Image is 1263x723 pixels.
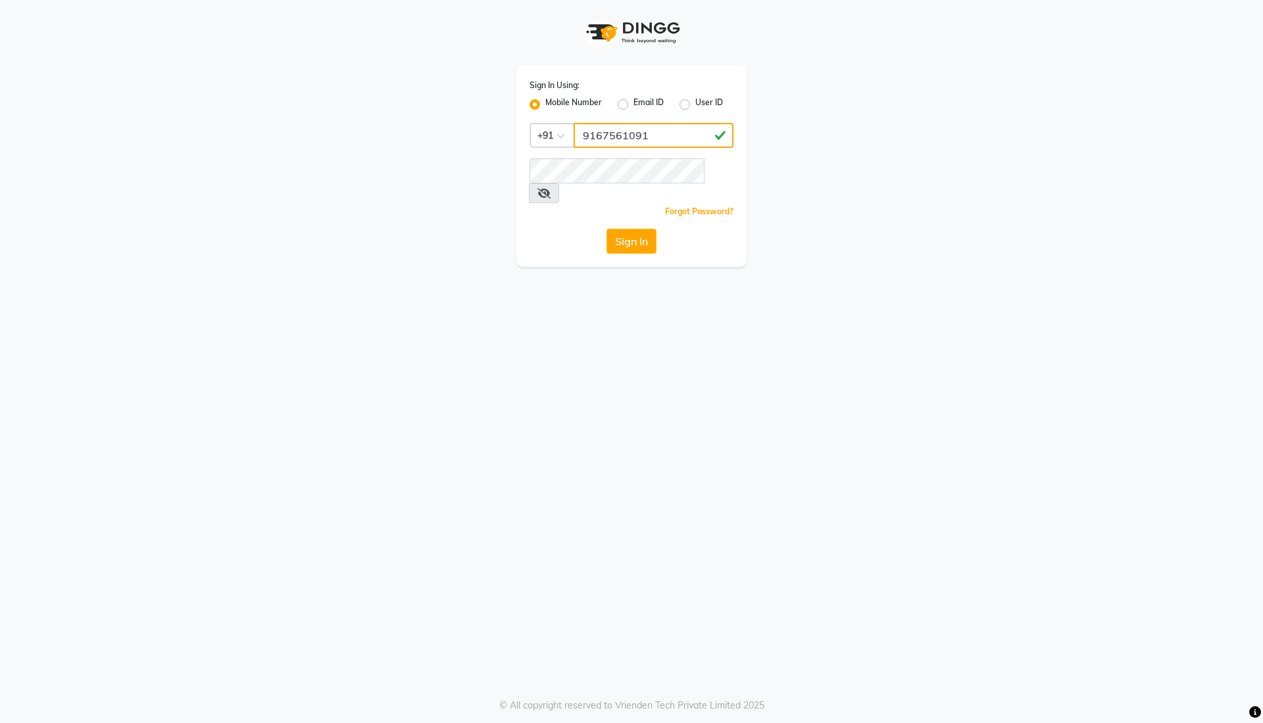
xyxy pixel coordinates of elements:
label: Sign In Using: [530,80,580,91]
a: Forgot Password? [665,206,733,216]
label: Email ID [633,97,664,112]
label: User ID [695,97,723,112]
label: Mobile Number [545,97,602,112]
button: Sign In [607,229,656,254]
input: Username [574,123,733,148]
input: Username [530,158,705,183]
img: logo1.svg [579,13,684,52]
